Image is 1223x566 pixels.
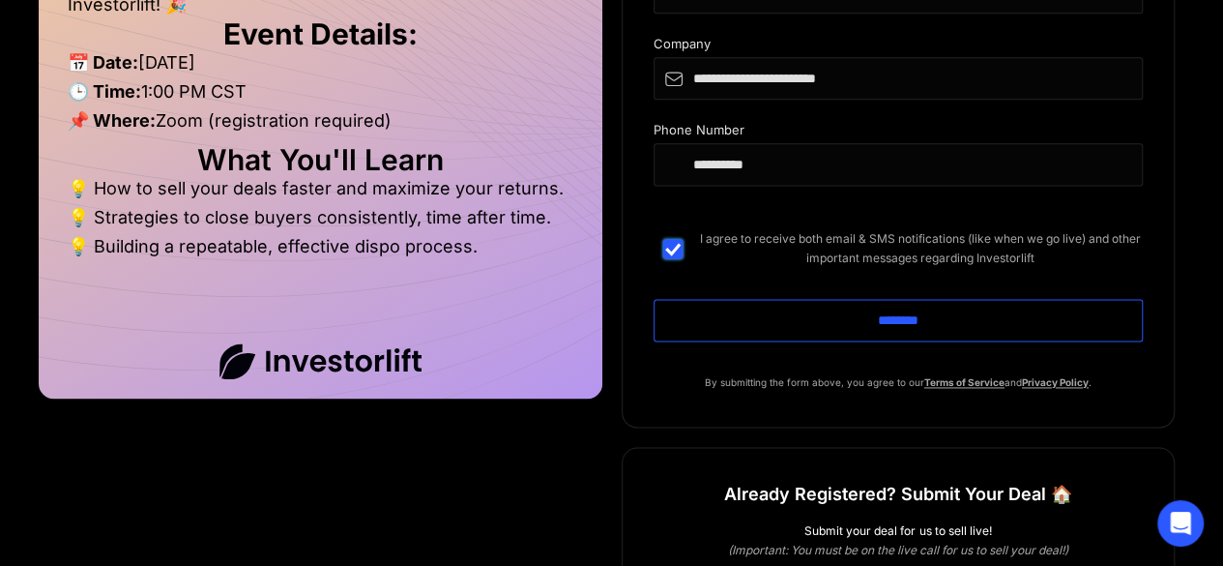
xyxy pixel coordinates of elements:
[68,110,156,131] strong: 📌 Where:
[728,543,1068,557] em: (Important: You must be on the live call for us to sell your deal!)
[1022,376,1089,388] a: Privacy Policy
[68,111,573,140] li: Zoom (registration required)
[68,82,573,111] li: 1:00 PM CST
[68,53,573,82] li: [DATE]
[68,208,573,237] li: 💡 Strategies to close buyers consistently, time after time.
[68,81,141,102] strong: 🕒 Time:
[654,37,1144,57] div: Company
[724,477,1072,512] h1: Already Registered? Submit Your Deal 🏠
[924,376,1005,388] a: Terms of Service
[68,179,573,208] li: 💡 How to sell your deals faster and maximize your returns.
[68,52,138,73] strong: 📅 Date:
[698,229,1144,268] span: I agree to receive both email & SMS notifications (like when we go live) and other important mess...
[68,237,573,256] li: 💡 Building a repeatable, effective dispo process.
[654,521,1144,541] div: Submit your deal for us to sell live!
[1157,500,1204,547] div: Open Intercom Messenger
[223,16,418,51] strong: Event Details:
[654,123,1144,143] div: Phone Number
[654,372,1144,392] p: By submitting the form above, you agree to our and .
[68,150,573,169] h2: What You'll Learn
